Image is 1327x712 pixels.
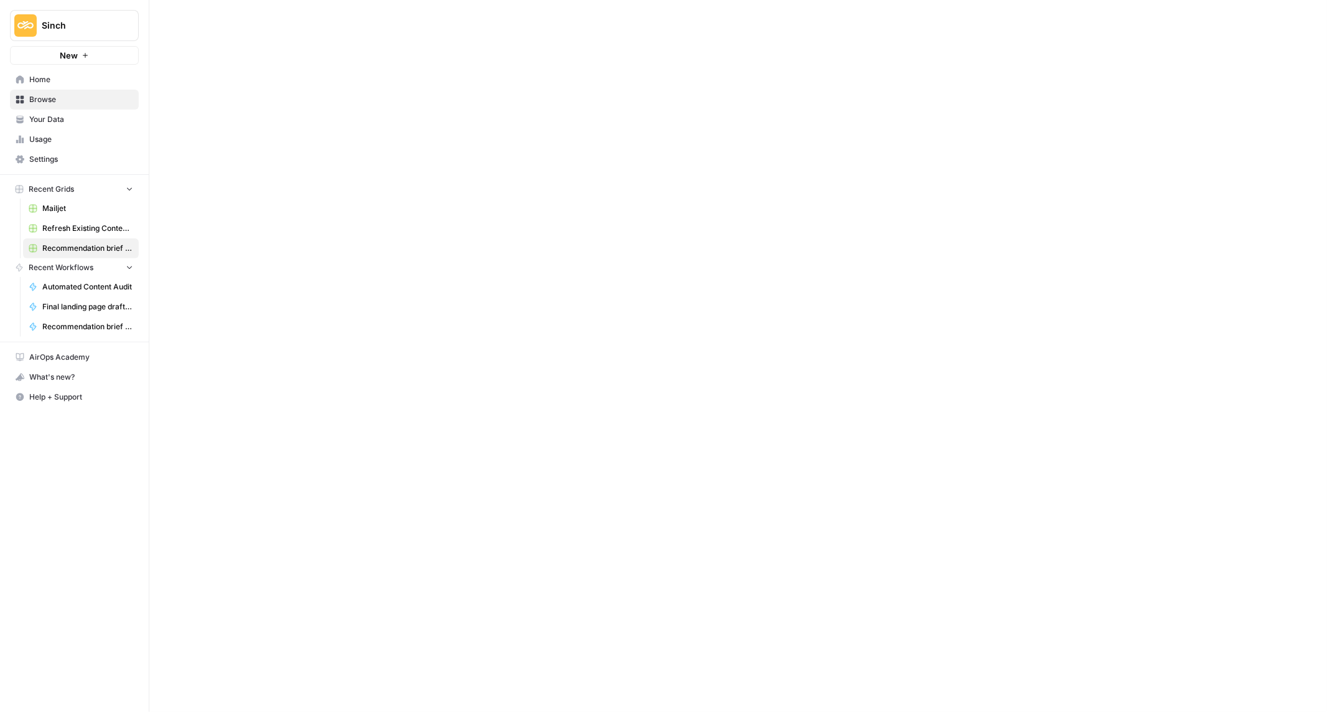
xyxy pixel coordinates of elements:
[29,154,133,165] span: Settings
[10,90,139,110] a: Browse
[10,10,139,41] button: Workspace: Sinch
[11,368,138,386] div: What's new?
[29,262,93,273] span: Recent Workflows
[42,321,133,332] span: Recommendation brief (input)
[29,391,133,403] span: Help + Support
[29,184,74,195] span: Recent Grids
[23,317,139,337] a: Recommendation brief (input)
[10,367,139,387] button: What's new?
[10,46,139,65] button: New
[10,70,139,90] a: Home
[42,243,133,254] span: Recommendation brief tracker
[10,347,139,367] a: AirOps Academy
[42,19,117,32] span: Sinch
[23,238,139,258] a: Recommendation brief tracker
[29,352,133,363] span: AirOps Academy
[10,180,139,199] button: Recent Grids
[10,387,139,407] button: Help + Support
[10,110,139,129] a: Your Data
[42,301,133,312] span: Final landing page drafter for Project 428 ([PERSON_NAME])
[10,149,139,169] a: Settings
[10,258,139,277] button: Recent Workflows
[23,297,139,317] a: Final landing page drafter for Project 428 ([PERSON_NAME])
[42,223,133,234] span: Refresh Existing Content (1)
[29,74,133,85] span: Home
[14,14,37,37] img: Sinch Logo
[29,94,133,105] span: Browse
[42,281,133,293] span: Automated Content Audit
[29,114,133,125] span: Your Data
[23,199,139,218] a: Mailjet
[29,134,133,145] span: Usage
[10,129,139,149] a: Usage
[60,49,78,62] span: New
[42,203,133,214] span: Mailjet
[23,218,139,238] a: Refresh Existing Content (1)
[23,277,139,297] a: Automated Content Audit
